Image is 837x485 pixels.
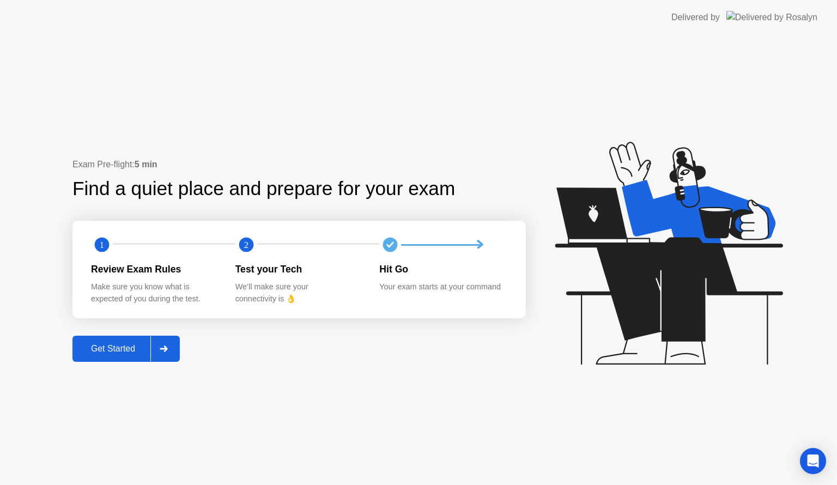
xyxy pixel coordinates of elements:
[671,11,720,24] div: Delivered by
[235,262,362,276] div: Test your Tech
[235,281,362,305] div: We’ll make sure your connectivity is 👌
[726,11,817,23] img: Delivered by Rosalyn
[244,240,248,250] text: 2
[72,336,180,362] button: Get Started
[135,160,157,169] b: 5 min
[379,281,506,293] div: Your exam starts at your command
[72,174,457,203] div: Find a quiet place and prepare for your exam
[379,262,506,276] div: Hit Go
[91,281,218,305] div: Make sure you know what is expected of you during the test.
[800,448,826,474] div: Open Intercom Messenger
[76,344,150,354] div: Get Started
[100,240,104,250] text: 1
[72,158,526,171] div: Exam Pre-flight:
[91,262,218,276] div: Review Exam Rules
